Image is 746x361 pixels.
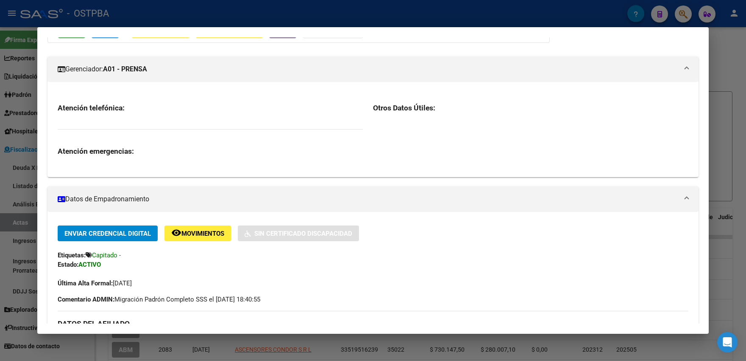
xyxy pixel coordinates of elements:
[58,194,678,204] mat-panel-title: Datos de Empadronamiento
[58,295,260,304] span: Migración Padrón Completo SSS el [DATE] 18:40:55
[58,261,78,268] strong: Estado:
[92,251,121,259] span: Capitado -
[164,226,231,241] button: Movimientos
[64,230,151,237] span: Enviar Credencial Digital
[58,279,113,287] strong: Última Alta Formal:
[58,279,132,287] span: [DATE]
[254,230,352,237] span: Sin Certificado Discapacidad
[58,226,158,241] button: Enviar Credencial Digital
[47,186,699,212] mat-expansion-panel-header: Datos de Empadronamiento
[58,64,678,74] mat-panel-title: Gerenciador:
[58,251,86,259] strong: Etiquetas:
[171,228,181,238] mat-icon: remove_red_eye
[58,103,363,113] h3: Atención telefónica:
[181,230,224,237] span: Movimientos
[717,332,738,353] div: Open Intercom Messenger
[58,147,363,156] h3: Atención emergencias:
[103,64,147,74] strong: A01 - PRENSA
[47,82,699,177] div: Gerenciador:A01 - PRENSA
[78,261,101,268] strong: ACTIVO
[238,226,359,241] button: Sin Certificado Discapacidad
[58,319,688,328] h3: DATOS DEL AFILIADO
[58,296,114,303] strong: Comentario ADMIN:
[47,56,699,82] mat-expansion-panel-header: Gerenciador:A01 - PRENSA
[373,103,688,113] h3: Otros Datos Útiles:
